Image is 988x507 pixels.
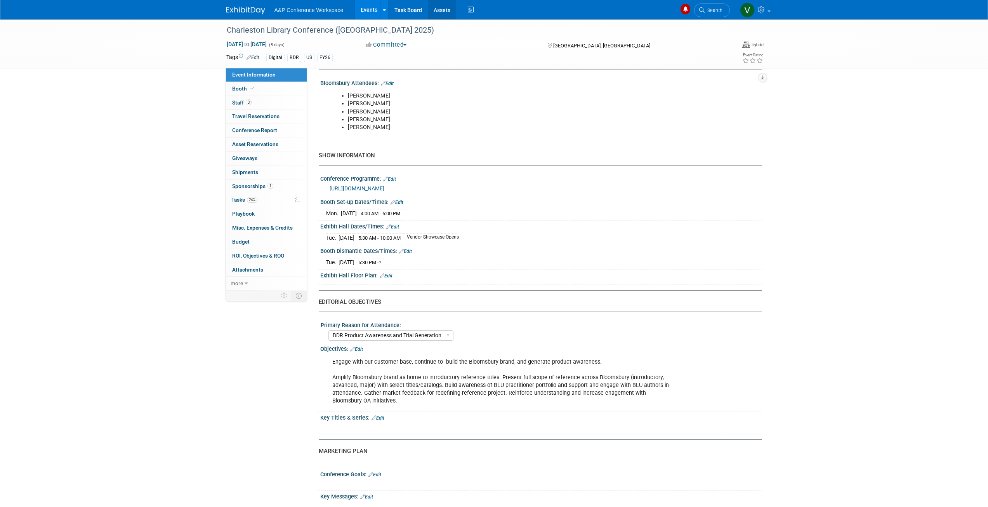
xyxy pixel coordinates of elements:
td: Toggle Event Tabs [291,291,307,301]
li: [PERSON_NAME] [348,108,672,116]
a: Attachments [226,263,307,277]
span: Asset Reservations [232,141,278,147]
td: Tue. [326,234,339,242]
span: Sponsorships [232,183,273,189]
span: Tasks [231,197,257,203]
span: [GEOGRAPHIC_DATA], [GEOGRAPHIC_DATA] [553,43,650,49]
img: Format-Hybrid.png [742,42,750,48]
div: EDITORIAL OBJECTIVES [319,298,756,306]
a: Edit [368,472,381,477]
td: Personalize Event Tab Strip [278,291,291,301]
a: Event Information [226,68,307,82]
div: Booth Dismantle Dates/Times: [320,245,762,255]
a: Edit [372,415,384,421]
div: Bloomsbury Attendees: [320,77,762,87]
div: BDR [287,54,301,62]
td: [DATE] [341,209,357,218]
i: Booth reservation complete [250,86,254,91]
a: Playbook [226,207,307,221]
div: Engage with our customer base, continue to build the Bloomsbury brand, and generate product aware... [327,354,677,409]
span: 24% [247,197,257,203]
div: Exhibit Hall Dates/Times: [320,221,762,231]
span: 5:30 AM - 10:00 AM [358,235,401,241]
span: Conference Report [232,127,277,133]
span: to [243,41,250,47]
div: Key Titles & Series: [320,412,762,422]
span: 5:30 PM - [358,260,381,265]
div: SHOW INFORMATION [319,152,756,160]
div: Charleston Library Conference ([GEOGRAPHIC_DATA] 2025) [224,23,718,37]
a: Edit [350,347,363,352]
div: Event Format [684,40,764,52]
a: Edit [399,249,412,254]
span: Playbook [232,211,255,217]
a: Edit [380,273,392,279]
a: Edit [391,200,403,205]
span: A&P Conference Workspace [274,7,344,13]
div: Event Rating [742,53,763,57]
span: Misc. Expenses & Credits [232,225,293,231]
a: more [226,277,307,290]
div: Conference Programme: [320,173,762,183]
span: 4:00 AM - 6:00 PM [361,211,400,216]
li: [PERSON_NAME] [348,100,672,108]
span: Search [705,7,722,13]
a: ROI, Objectives & ROO [226,249,307,263]
div: Hybrid [751,42,764,48]
div: Digital [266,54,285,62]
span: Giveaways [232,155,257,161]
img: Veronica Dove [740,3,755,17]
td: Tue. [326,258,339,267]
a: Edit [247,55,259,60]
a: Shipments [226,166,307,179]
div: Booth Set-up Dates/Times: [320,196,762,206]
span: 3 [246,99,252,105]
span: 1 [267,183,273,189]
a: Asset Reservations [226,138,307,151]
div: Event Format [742,40,764,48]
span: Event Information [232,71,276,78]
img: ExhibitDay [226,7,265,14]
a: Sponsorships1 [226,179,307,193]
a: Travel Reservations [226,110,307,123]
span: Budget [232,239,250,245]
span: Staff [232,99,252,106]
a: Tasks24% [226,193,307,207]
span: ROI, Objectives & ROO [232,253,284,259]
a: Budget [226,235,307,249]
li: [PERSON_NAME] [348,124,672,131]
span: [DATE] [DATE] [226,41,267,48]
div: FY26 [317,54,333,62]
div: Objectives: [320,343,762,353]
span: (5 days) [268,42,285,47]
td: Mon. [326,209,341,218]
div: MARKETING PLAN [319,447,756,455]
span: Attachments [232,267,263,273]
span: ? [379,260,381,265]
span: Shipments [232,169,258,175]
td: Tags [226,53,259,62]
a: Edit [383,176,396,182]
span: more [231,280,243,286]
a: Giveaways [226,152,307,165]
div: Exhibit Hall Floor Plan: [320,270,762,280]
a: Edit [360,494,373,500]
a: Misc. Expenses & Credits [226,221,307,235]
a: Edit [386,224,399,230]
td: [DATE] [339,234,354,242]
li: [PERSON_NAME] [348,92,672,100]
a: Conference Report [226,124,307,137]
div: Key Messages: [320,491,762,501]
div: Primary Reason for Attendance: [321,319,759,329]
td: [DATE] [339,258,354,267]
a: Edit [381,81,394,86]
a: [URL][DOMAIN_NAME] [330,185,384,192]
span: Booth [232,85,256,92]
button: Committed [363,41,410,49]
span: Travel Reservations [232,113,280,119]
a: Booth [226,82,307,96]
div: Conference Goals: [320,469,762,479]
td: Vendor Showcase Opens [402,234,459,242]
li: [PERSON_NAME] [348,116,672,124]
a: Search [694,3,730,17]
